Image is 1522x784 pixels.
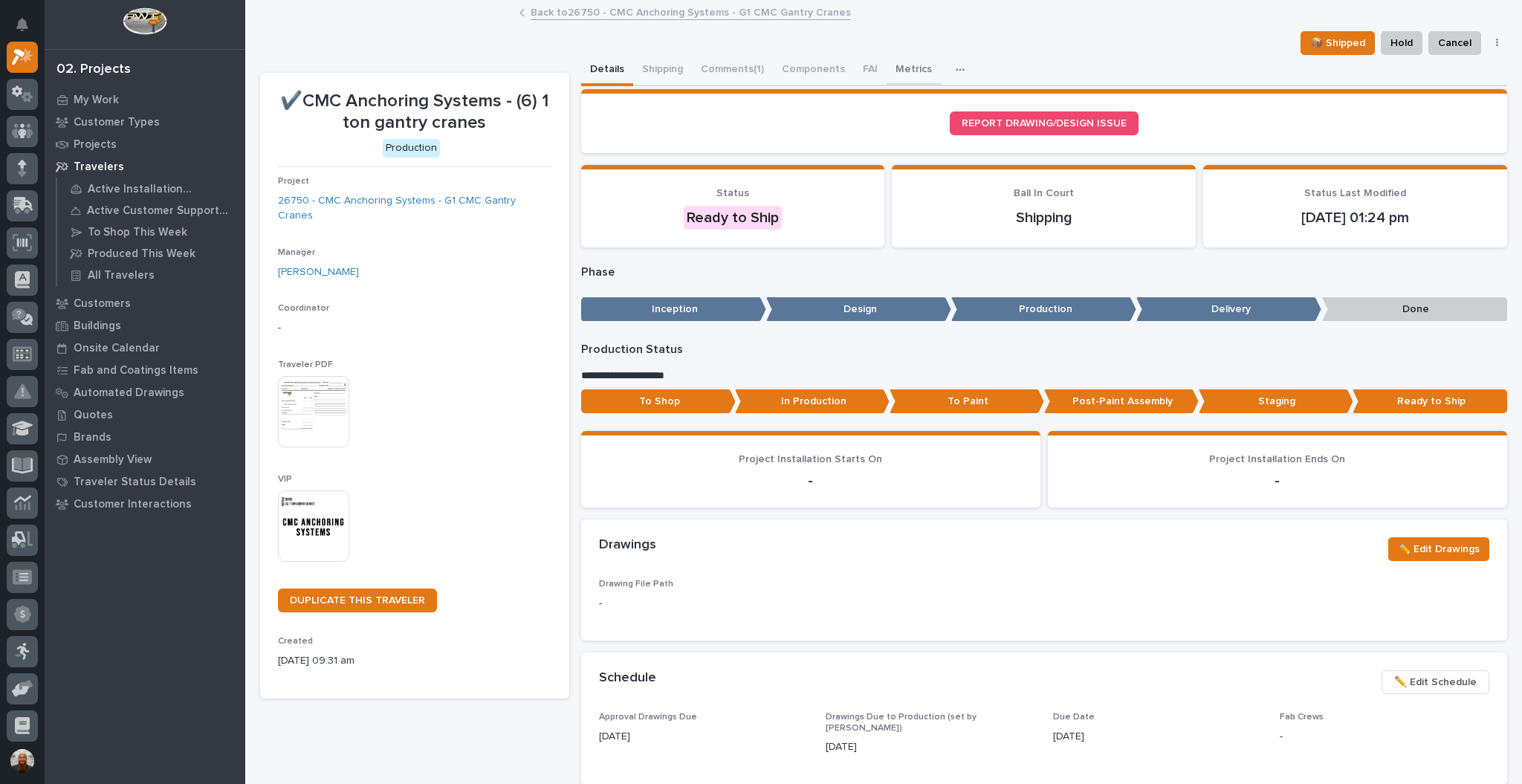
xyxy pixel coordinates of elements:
p: Design [766,297,951,322]
button: Shipping [633,55,692,86]
span: Project Installation Starts On [739,454,882,464]
span: Approval Drawings Due [599,713,697,722]
a: DUPLICATE THIS TRAVELER [278,589,437,612]
a: Assembly View [45,448,245,470]
a: Customer Types [45,111,245,133]
span: Coordinator [278,304,329,313]
div: 02. Projects [56,62,131,78]
a: My Work [45,88,245,111]
p: Buildings [74,320,121,333]
p: [DATE] 09:31 am [278,653,551,669]
button: users-avatar [7,745,38,777]
a: [PERSON_NAME] [278,265,359,280]
a: Quotes [45,404,245,426]
p: Customer Interactions [74,498,192,511]
span: REPORT DRAWING/DESIGN ISSUE [962,118,1127,129]
span: ✏️ Edit Schedule [1394,673,1477,691]
div: Ready to Ship [684,206,782,230]
p: [DATE] [1053,729,1263,745]
p: - [278,320,551,336]
a: Projects [45,133,245,155]
p: Active Installation Travelers [88,183,234,196]
p: Customers [74,297,131,311]
p: To Shop [581,389,736,414]
a: Customer Interactions [45,493,245,515]
span: Hold [1390,34,1413,52]
span: Cancel [1438,34,1471,52]
span: Manager [278,248,315,257]
p: - [1280,729,1489,745]
a: Brands [45,426,245,448]
span: DUPLICATE THIS TRAVELER [290,595,425,606]
button: ✏️ Edit Schedule [1382,670,1489,694]
p: Travelers [74,161,124,174]
p: Production Status [581,343,1508,357]
p: My Work [74,94,119,107]
span: Traveler PDF [278,360,333,369]
div: Notifications [19,18,38,42]
p: Production [951,297,1136,322]
p: Inception [581,297,766,322]
h2: Drawings [599,537,656,554]
a: Customers [45,292,245,314]
p: [DATE] [599,729,809,745]
p: Quotes [74,409,113,422]
span: Status Last Modified [1304,188,1406,198]
span: Ball In Court [1014,188,1074,198]
button: Hold [1381,31,1422,55]
p: - [1066,472,1489,490]
span: Drawings Due to Production (set by [PERSON_NAME]) [826,713,977,732]
p: - [599,596,602,612]
a: To Shop This Week [57,221,245,242]
p: ✔️CMC Anchoring Systems - (6) 1 ton gantry cranes [278,91,551,134]
a: REPORT DRAWING/DESIGN ISSUE [950,111,1139,135]
span: 📦 Shipped [1310,34,1365,52]
p: Done [1322,297,1507,322]
p: Post-Paint Assembly [1044,389,1199,414]
a: Automated Drawings [45,381,245,404]
p: Staging [1199,389,1353,414]
a: Fab and Coatings Items [45,359,245,381]
button: FAI [854,55,887,86]
a: Active Installation Travelers [57,178,245,199]
p: Customer Types [74,116,160,129]
a: 26750 - CMC Anchoring Systems - G1 CMC Gantry Cranes [278,193,551,224]
a: Produced This Week [57,243,245,264]
button: Notifications [7,9,38,40]
span: Fab Crews [1280,713,1324,722]
p: Traveler Status Details [74,476,196,489]
p: In Production [735,389,890,414]
h2: Schedule [599,670,656,687]
p: Brands [74,431,111,444]
button: Metrics [887,55,941,86]
span: Drawing File Path [599,580,673,589]
p: Projects [74,138,117,152]
a: Buildings [45,314,245,337]
span: Project Installation Ends On [1209,454,1345,464]
a: Traveler Status Details [45,470,245,493]
span: Created [278,637,313,646]
span: ✏️ Edit Drawings [1398,540,1480,558]
p: Phase [581,265,1508,279]
a: Travelers [45,155,245,178]
p: [DATE] 01:24 pm [1221,209,1489,227]
p: Produced This Week [88,247,195,261]
div: Production [383,139,440,158]
p: - [599,472,1023,490]
button: Cancel [1428,31,1481,55]
button: Comments (1) [692,55,773,86]
p: Ready to Ship [1353,389,1507,414]
p: Fab and Coatings Items [74,364,198,378]
img: Workspace Logo [123,7,166,35]
span: Due Date [1053,713,1095,722]
span: Status [716,188,749,198]
span: VIP [278,475,292,484]
p: Delivery [1136,297,1321,322]
a: Back to26750 - CMC Anchoring Systems - G1 CMC Gantry Cranes [531,3,851,20]
button: Details [581,55,633,86]
p: Onsite Calendar [74,342,160,355]
p: All Travelers [88,269,155,282]
p: Assembly View [74,453,152,467]
a: All Travelers [57,265,245,285]
p: Automated Drawings [74,386,184,400]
